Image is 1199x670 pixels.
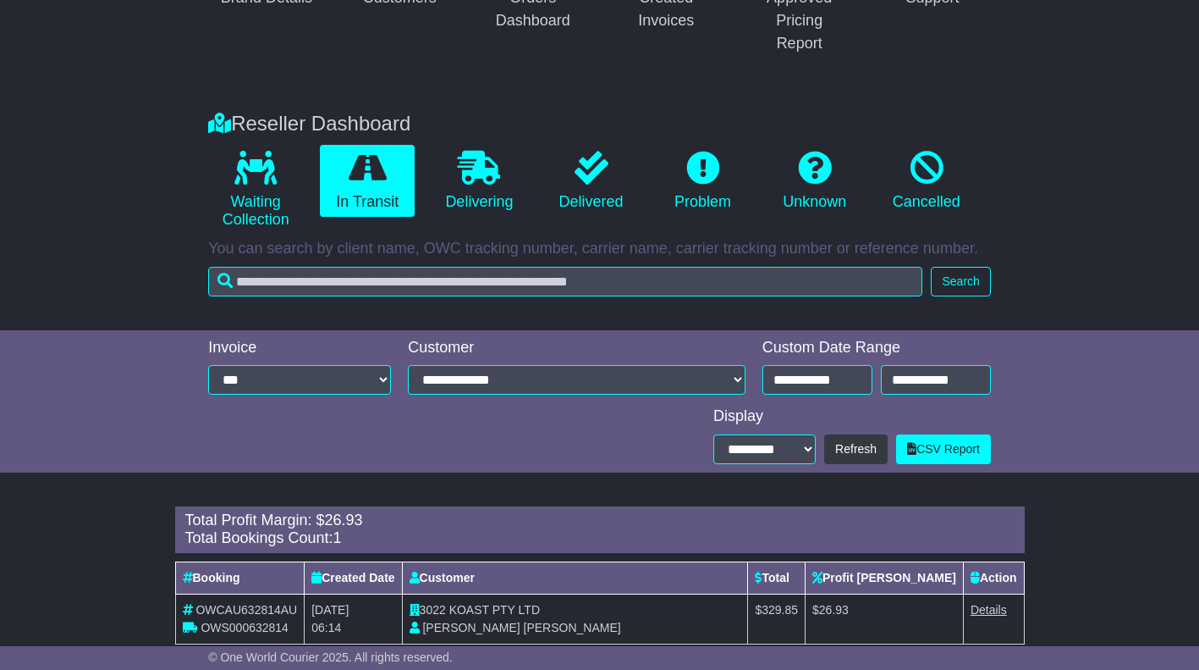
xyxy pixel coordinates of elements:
[824,435,888,464] button: Refresh
[420,603,446,617] span: 3022
[320,145,415,218] a: In Transit
[200,112,999,136] div: Reseller Dashboard
[449,603,540,617] span: KOAST PTY LTD
[208,339,391,357] div: Invoice
[963,562,1024,594] th: Action
[185,529,1015,548] div: Total Bookings Count:
[208,145,303,235] a: Waiting Collection
[195,603,297,617] span: OWCAU632814AU
[748,562,806,594] th: Total
[762,603,798,617] span: 329.85
[208,651,453,664] span: © One World Courier 2025. All rights reserved.
[305,562,402,594] th: Created Date
[325,512,363,529] span: 26.93
[311,621,341,634] span: 06:14
[931,267,990,296] button: Search
[971,603,1007,617] a: Details
[656,145,751,218] a: Problem
[175,562,305,594] th: Booking
[408,339,745,357] div: Customer
[748,594,806,644] td: $
[713,407,991,426] div: Display
[185,512,1015,530] div: Total Profit Margin: $
[402,562,748,594] th: Customer
[201,621,289,634] span: OWS000632814
[311,603,349,617] span: [DATE]
[432,145,526,218] a: Delivering
[806,594,964,644] td: $
[208,240,991,258] p: You can search by client name, OWC tracking number, carrier name, carrier tracking number or refe...
[767,145,862,218] a: Unknown
[762,339,991,357] div: Custom Date Range
[543,145,638,218] a: Delivered
[896,435,991,464] a: CSV Report
[879,145,974,218] a: Cancelled
[806,562,964,594] th: Profit [PERSON_NAME]
[819,603,849,617] span: 26.93
[333,529,342,546] span: 1
[422,621,620,634] span: [PERSON_NAME] [PERSON_NAME]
